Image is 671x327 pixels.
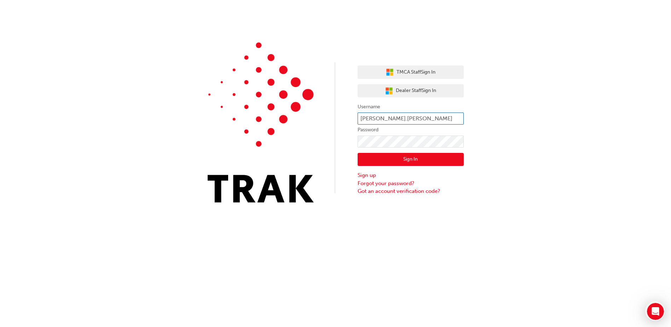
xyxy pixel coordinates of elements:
[397,68,435,76] span: TMCA Staff Sign In
[358,65,464,79] button: TMCA StaffSign In
[645,301,665,321] iframe: Intercom live chat discovery launcher
[358,153,464,166] button: Sign In
[358,84,464,98] button: Dealer StaffSign In
[647,303,664,320] iframe: Intercom live chat
[358,113,464,125] input: Username
[358,103,464,111] label: Username
[358,126,464,134] label: Password
[208,42,314,202] img: Trak
[396,87,436,95] span: Dealer Staff Sign In
[358,179,464,188] a: Forgot your password?
[358,171,464,179] a: Sign up
[358,187,464,195] a: Got an account verification code?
